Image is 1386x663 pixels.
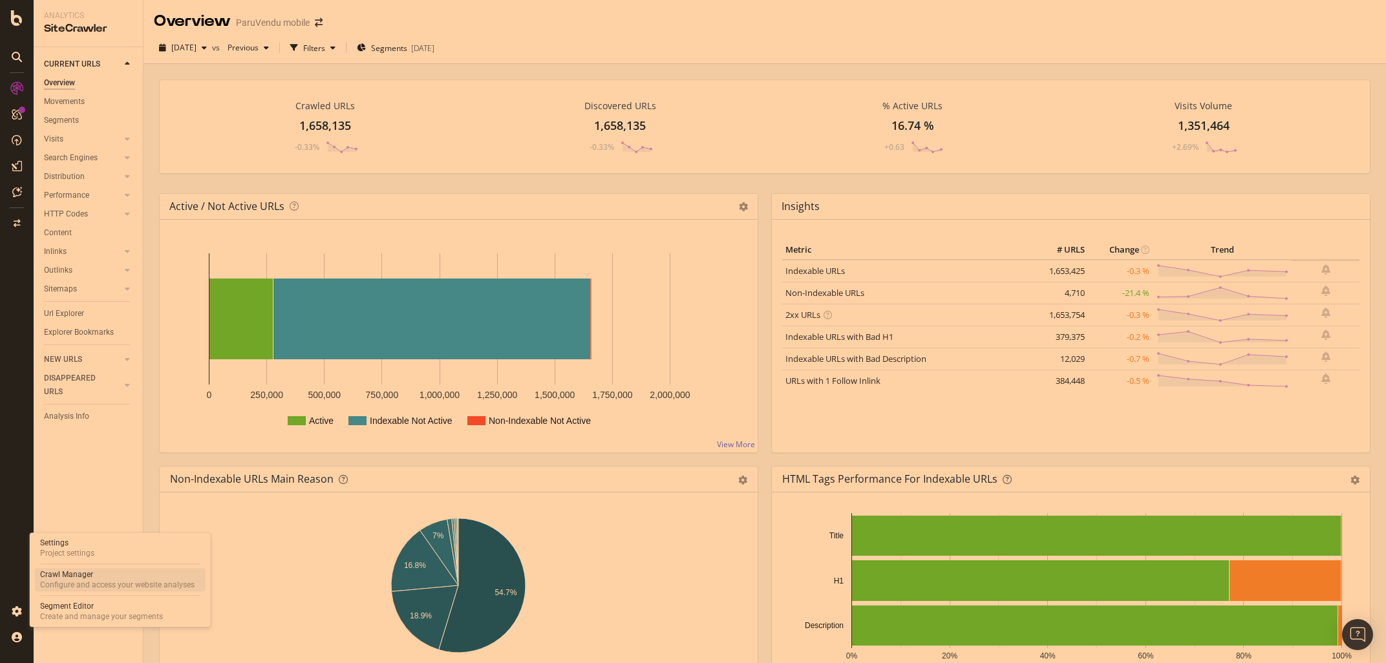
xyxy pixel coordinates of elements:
text: 0 [207,390,212,400]
text: 1,500,000 [535,390,575,400]
a: Url Explorer [44,307,134,321]
span: 2025 Aug. 25th [171,42,197,53]
text: 80% [1236,651,1252,660]
text: Description [805,621,844,630]
div: gear [738,476,747,485]
div: Settings [40,538,94,548]
text: 54.7% [495,588,517,597]
div: Create and manage your segments [40,611,163,622]
td: -0.3 % [1088,304,1153,326]
div: 16.74 % [891,118,934,134]
div: Crawl Manager [40,569,195,580]
div: bell-plus [1321,330,1330,340]
div: 1,658,135 [594,118,646,134]
div: +2.69% [1172,142,1199,153]
text: H1 [834,576,844,585]
text: 2,000,000 [650,390,690,400]
a: HTTP Codes [44,207,121,221]
div: NEW URLS [44,353,82,366]
div: Open Intercom Messenger [1342,619,1373,650]
th: Trend [1153,240,1292,260]
a: Overview [44,76,134,90]
a: Non-Indexable URLs [785,287,864,299]
div: Segments [44,114,79,127]
div: bell-plus [1321,352,1330,362]
div: -0.33% [295,142,319,153]
div: Configure and access your website analyses [40,580,195,590]
div: Explorer Bookmarks [44,326,114,339]
a: Segments [44,114,134,127]
div: % Active URLs [882,100,943,112]
div: Discovered URLs [584,100,656,112]
svg: A chart. [170,513,747,663]
div: Visits [44,132,63,146]
div: Filters [303,43,325,54]
span: vs [212,42,222,53]
th: Change [1088,240,1153,260]
a: DISAPPEARED URLS [44,372,121,399]
td: 1,653,754 [1036,304,1088,326]
a: Outlinks [44,264,121,277]
div: [DATE] [411,43,434,54]
text: 7% [432,531,444,540]
div: DISAPPEARED URLS [44,372,109,399]
td: 4,710 [1036,282,1088,304]
div: Inlinks [44,245,67,258]
span: Segments [371,43,407,54]
a: Performance [44,189,121,202]
div: gear [1350,476,1359,485]
text: 18.9% [410,611,432,620]
td: -0.3 % [1088,260,1153,282]
td: 12,029 [1036,348,1088,370]
div: Content [44,226,72,240]
div: A chart. [782,513,1359,663]
div: 1,351,464 [1178,118,1230,134]
td: 379,375 [1036,326,1088,348]
th: Metric [782,240,1036,260]
div: Analysis Info [44,410,89,423]
div: Visits Volume [1175,100,1232,112]
a: Sitemaps [44,282,121,296]
td: 1,653,425 [1036,260,1088,282]
div: Overview [154,10,231,32]
text: Title [829,531,844,540]
a: Search Engines [44,151,121,165]
text: Non-Indexable Not Active [489,416,591,426]
button: Previous [222,37,274,58]
text: Active [309,416,334,426]
a: NEW URLS [44,353,121,366]
div: Segment Editor [40,601,163,611]
a: URLs with 1 Follow Inlink [785,375,880,386]
a: Segment EditorCreate and manage your segments [35,600,206,623]
div: Sitemaps [44,282,77,296]
div: HTML Tags Performance for Indexable URLs [782,472,997,485]
text: 20% [942,651,957,660]
text: Indexable Not Active [370,416,453,426]
text: 0% [846,651,858,660]
a: Visits [44,132,121,146]
a: View More [717,439,755,450]
text: 16.8% [404,561,426,570]
div: Distribution [44,170,85,184]
svg: A chart. [170,240,747,442]
a: Analysis Info [44,410,134,423]
text: 1,750,000 [592,390,632,400]
text: 1,250,000 [477,390,517,400]
div: bell-plus [1321,264,1330,275]
div: Overview [44,76,75,90]
div: CURRENT URLS [44,58,100,71]
text: 1,000,000 [420,390,460,400]
div: Url Explorer [44,307,84,321]
div: Analytics [44,10,133,21]
text: 750,000 [366,390,399,400]
div: -0.33% [590,142,614,153]
a: Explorer Bookmarks [44,326,134,339]
span: Previous [222,42,259,53]
a: Inlinks [44,245,121,258]
a: CURRENT URLS [44,58,121,71]
a: Movements [44,95,134,109]
h4: Active / Not Active URLs [169,198,284,215]
button: Segments[DATE] [352,37,440,58]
